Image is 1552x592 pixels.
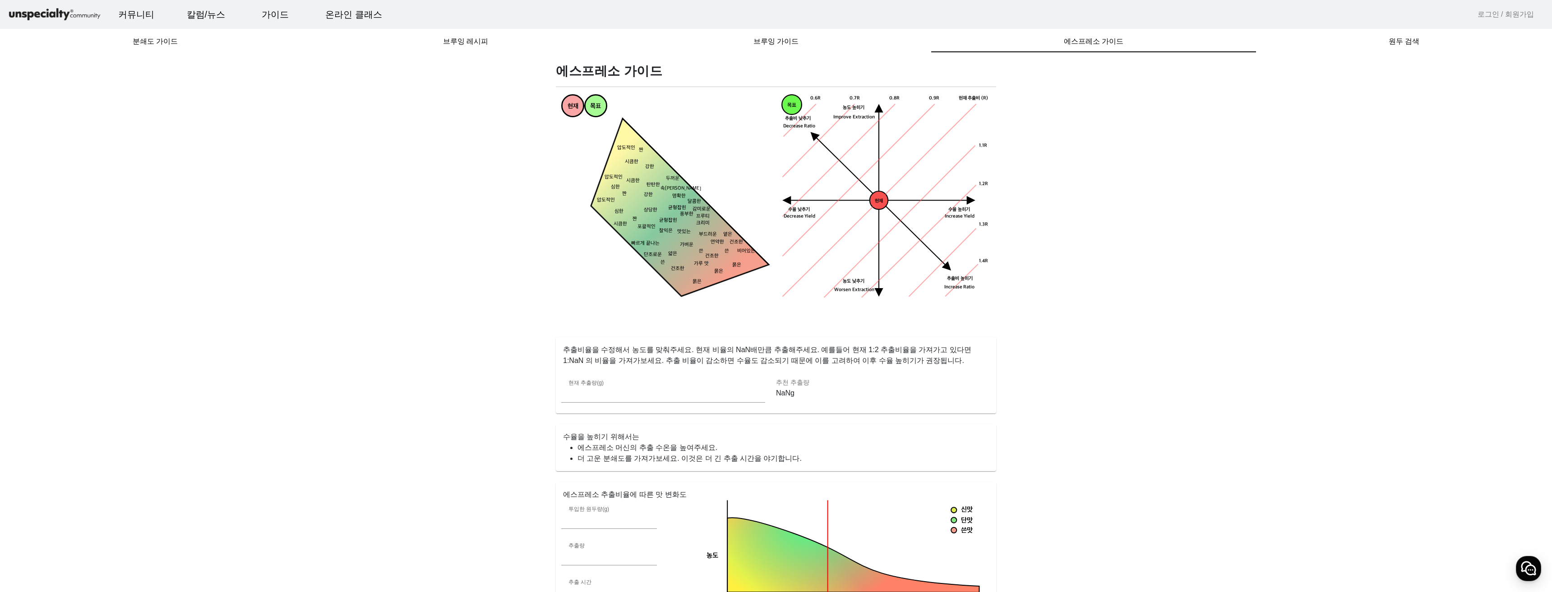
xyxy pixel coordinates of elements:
[810,95,821,101] tspan: 0.6R
[556,337,996,366] p: 추출비율을 수정해서 농도를 맞춰주세요. 현재 비율의 NaN배만큼 추출해주세요. 예를들어 현재 1:2 추출비율을 가져가고 있다면 1:NaN 의 비율을 가져가보세요. 추출 비율이...
[577,453,989,464] li: 더 고운 분쇄도를 가져가보세요. 이것은 더 긴 추출 시간을 야기합니다.
[639,147,643,153] tspan: 짠
[605,174,623,180] tspan: 압도적인
[668,251,677,257] tspan: 얇은
[568,579,591,585] mat-label: 추출 시간
[661,260,665,266] tspan: 쓴
[1064,38,1123,45] span: 에스프레소 가이드
[707,551,719,560] tspan: 농도
[979,181,988,187] tspan: 1.2R
[443,38,488,45] span: 브루잉 레시피
[568,103,578,110] tspan: 현재
[979,221,988,227] tspan: 1.3R
[696,220,710,226] tspan: 크리미
[875,198,883,204] tspan: 현재
[693,279,702,285] tspan: 묽은
[590,103,601,110] tspan: 목표
[116,286,173,308] a: 설정
[563,431,639,442] mat-card-title: 수율을 높히기 위해서는
[577,442,989,453] li: 에스프레소 머신의 추출 수온을 높여주세요.
[725,248,729,254] tspan: 쓴
[711,239,724,245] tspan: 연약한
[753,38,799,45] span: 브루잉 가이드
[948,207,970,212] tspan: 수율 높히기
[671,266,684,272] tspan: 건조한
[979,142,987,148] tspan: 1.1R
[625,159,638,165] tspan: 시큼한
[617,145,635,151] tspan: 압도적인
[699,248,703,254] tspan: 쓴
[696,214,710,220] tspan: 프루티
[705,253,719,259] tspan: 건조한
[714,269,723,275] tspan: 묽은
[659,217,677,223] tspan: 균형잡힌
[959,95,988,101] tspan: 현재 추출비 (R)
[633,216,637,222] tspan: 짠
[568,542,585,548] mat-label: 추출량
[680,242,693,248] tspan: 가벼운
[961,506,973,514] tspan: 신맛
[645,164,654,170] tspan: 강한
[737,248,755,254] tspan: 비어있는
[659,228,673,234] tspan: 잘익은
[111,2,162,27] a: 커뮤니티
[563,489,687,500] mat-card-title: 에스프레소 추출비율에 따른 맛 변화도
[83,300,93,307] span: 대화
[1478,9,1534,20] a: 로그인 / 회원가입
[1389,38,1419,45] span: 원두 검색
[666,175,679,181] tspan: 두꺼운
[614,221,627,227] tspan: 시큼한
[961,526,973,535] tspan: 쓴맛
[784,213,816,219] tspan: Decrease Yield
[647,182,660,188] tspan: 탄탄한
[254,2,296,27] a: 가이드
[680,211,693,217] tspan: 풍부한
[843,279,864,285] tspan: 농도 낮추기
[622,191,627,197] tspan: 짠
[834,287,874,293] tspan: Worsen Extraction
[668,205,686,211] tspan: 균형잡힌
[723,232,732,238] tspan: 옅은
[133,38,178,45] span: 분쇄도 가이드
[318,2,389,27] a: 온라인 클래스
[60,286,116,308] a: 대화
[568,506,609,512] mat-label: 투입한 원두량(g)
[28,299,34,307] span: 홈
[688,198,701,204] tspan: 달콤한
[626,178,640,184] tspan: 시큼한
[3,286,60,308] a: 홈
[944,284,975,290] tspan: Increase Ratio
[979,258,988,264] tspan: 1.4R
[889,95,900,101] tspan: 0.8R
[730,239,743,245] tspan: 건조한
[785,115,811,121] tspan: 추출비 낮추기
[833,115,875,120] tspan: Improve Extraction
[597,197,615,203] tspan: 압도적인
[631,240,660,246] tspan: 빠르게 끝나는
[776,379,809,386] mat-label: 추천 추출량
[787,102,796,108] tspan: 목표
[661,186,701,192] tspan: 속[PERSON_NAME]
[644,252,662,258] tspan: 단조로운
[614,209,624,215] tspan: 심한
[788,207,810,212] tspan: 수율 낮추기
[180,2,233,27] a: 칼럼/뉴스
[693,206,711,212] tspan: 감미로운
[556,63,996,79] h1: 에스프레소 가이드
[699,232,717,238] tspan: 부드러운
[929,95,939,101] tspan: 0.9R
[783,123,816,129] tspan: Decrease Ratio
[7,7,102,23] img: logo
[961,516,973,525] tspan: 단맛
[568,380,604,386] mat-label: 현재 추출량(g)
[947,275,973,281] tspan: 추출비 높히기
[677,229,691,235] tspan: 맛있는
[732,262,741,268] tspan: 묽은
[843,105,864,111] tspan: 농도 높히기
[672,193,686,199] tspan: 명확한
[139,299,150,307] span: 설정
[694,261,709,267] tspan: 가루 맛
[850,95,860,101] tspan: 0.7R
[611,184,620,190] tspan: 심한
[776,388,980,399] p: NaNg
